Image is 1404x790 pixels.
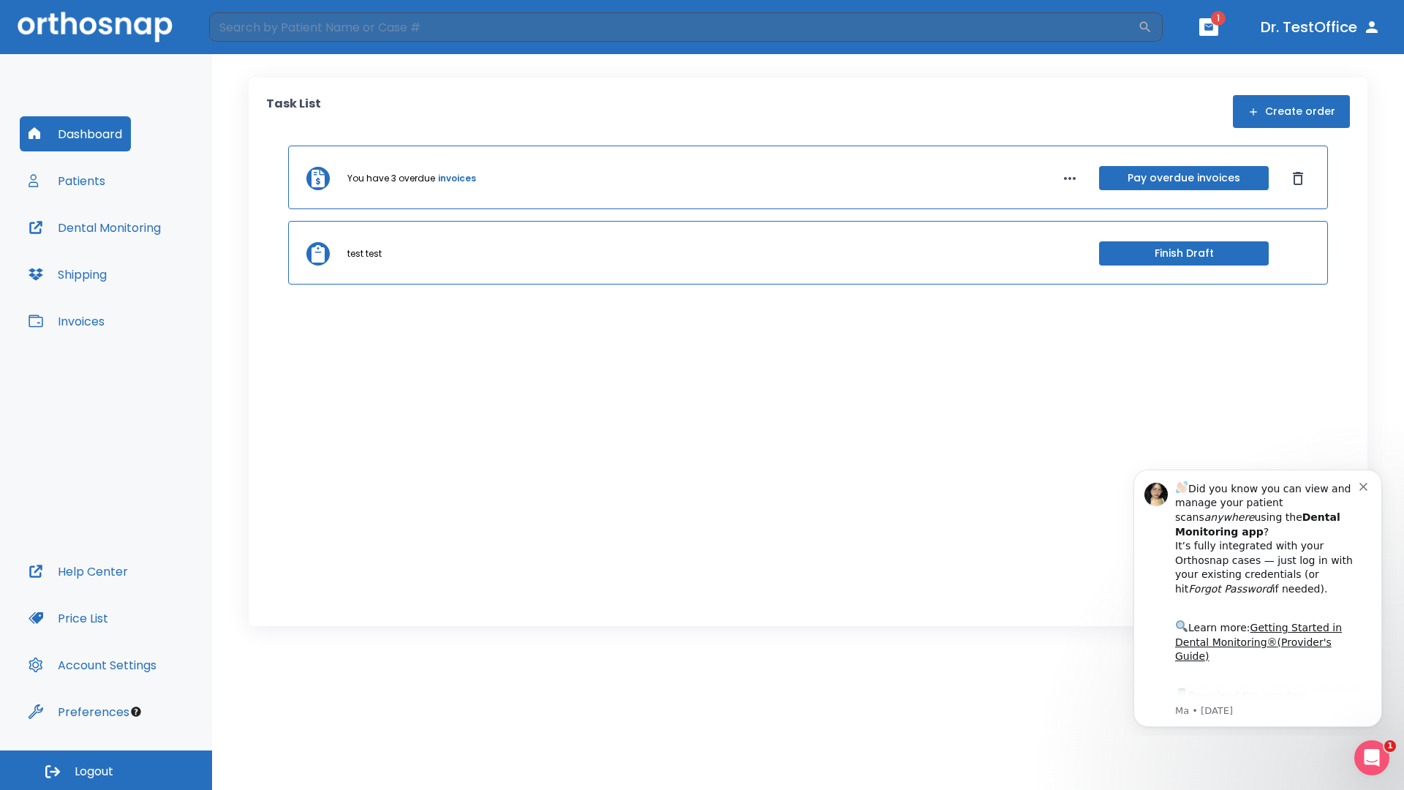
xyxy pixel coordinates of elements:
[209,12,1138,42] input: Search by Patient Name or Case #
[266,95,321,128] p: Task List
[438,172,476,185] a: invoices
[1384,740,1396,752] span: 1
[20,554,137,589] button: Help Center
[1211,11,1226,26] span: 1
[20,116,131,151] button: Dashboard
[1255,14,1386,40] button: Dr. TestOffice
[20,304,113,339] button: Invoices
[20,601,117,636] button: Price List
[20,647,165,682] button: Account Settings
[347,172,435,185] p: You have 3 overdue
[20,163,114,198] button: Patients
[64,230,248,304] div: Download the app: | ​ Let us know if you need help getting started!
[1099,166,1269,190] button: Pay overdue invoices
[20,210,170,245] button: Dental Monitoring
[129,705,143,718] div: Tooltip anchor
[20,257,116,292] button: Shipping
[1111,456,1404,736] iframe: Intercom notifications message
[1286,167,1310,190] button: Dismiss
[20,694,138,729] button: Preferences
[18,12,173,42] img: Orthosnap
[1354,740,1389,775] iframe: Intercom live chat
[1233,95,1350,128] button: Create order
[347,247,382,260] p: test test
[64,248,248,261] p: Message from Ma, sent 7w ago
[1099,241,1269,266] button: Finish Draft
[75,764,113,780] span: Logout
[248,23,260,34] button: Dismiss notification
[64,233,194,260] a: App Store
